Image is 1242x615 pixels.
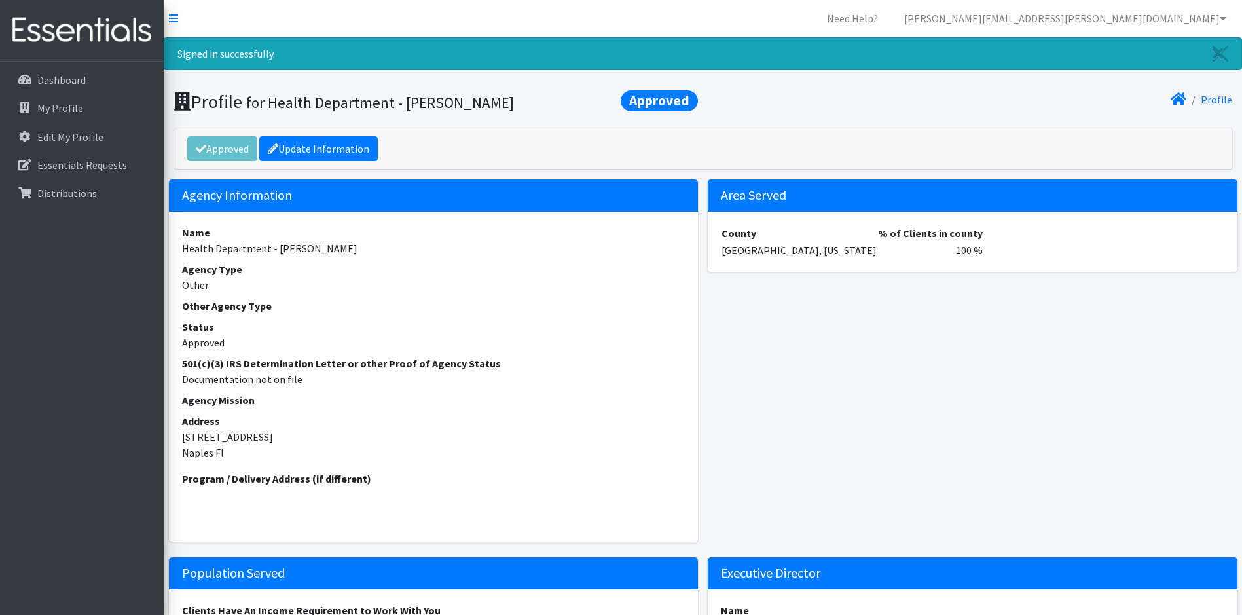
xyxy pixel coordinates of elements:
dt: Other Agency Type [182,298,685,314]
a: Close [1199,38,1241,69]
p: Essentials Requests [37,158,127,172]
dt: Agency Mission [182,392,685,408]
a: Edit My Profile [5,124,158,150]
strong: Program / Delivery Address (if different) [182,472,371,485]
td: 100 % [877,242,983,259]
dd: Other [182,277,685,293]
p: Dashboard [37,73,86,86]
h5: Population Served [169,557,699,589]
a: Profile [1201,93,1232,106]
dt: Name [182,225,685,240]
dd: Health Department - [PERSON_NAME] [182,240,685,256]
a: Essentials Requests [5,152,158,178]
h5: Executive Director [708,557,1237,589]
p: Edit My Profile [37,130,103,143]
a: Distributions [5,180,158,206]
h5: Area Served [708,179,1237,212]
th: % of Clients in county [877,225,983,242]
small: for Health Department - [PERSON_NAME] [246,93,514,112]
p: Distributions [37,187,97,200]
dt: Status [182,319,685,335]
dt: 501(c)(3) IRS Determination Letter or other Proof of Agency Status [182,356,685,371]
td: [GEOGRAPHIC_DATA], [US_STATE] [721,242,877,259]
address: [STREET_ADDRESS] Naples Fl [182,413,685,460]
strong: Address [182,415,220,428]
a: Dashboard [5,67,158,93]
h5: Agency Information [169,179,699,212]
p: My Profile [37,102,83,115]
h1: Profile [174,90,699,113]
dd: Approved [182,335,685,350]
th: County [721,225,877,242]
dt: Agency Type [182,261,685,277]
img: HumanEssentials [5,9,158,52]
a: Need Help? [816,5,888,31]
div: Signed in successfully. [164,37,1242,70]
a: My Profile [5,95,158,121]
a: [PERSON_NAME][EMAIL_ADDRESS][PERSON_NAME][DOMAIN_NAME] [894,5,1237,31]
a: Update Information [259,136,378,161]
dd: Documentation not on file [182,371,685,387]
span: Approved [621,90,698,111]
